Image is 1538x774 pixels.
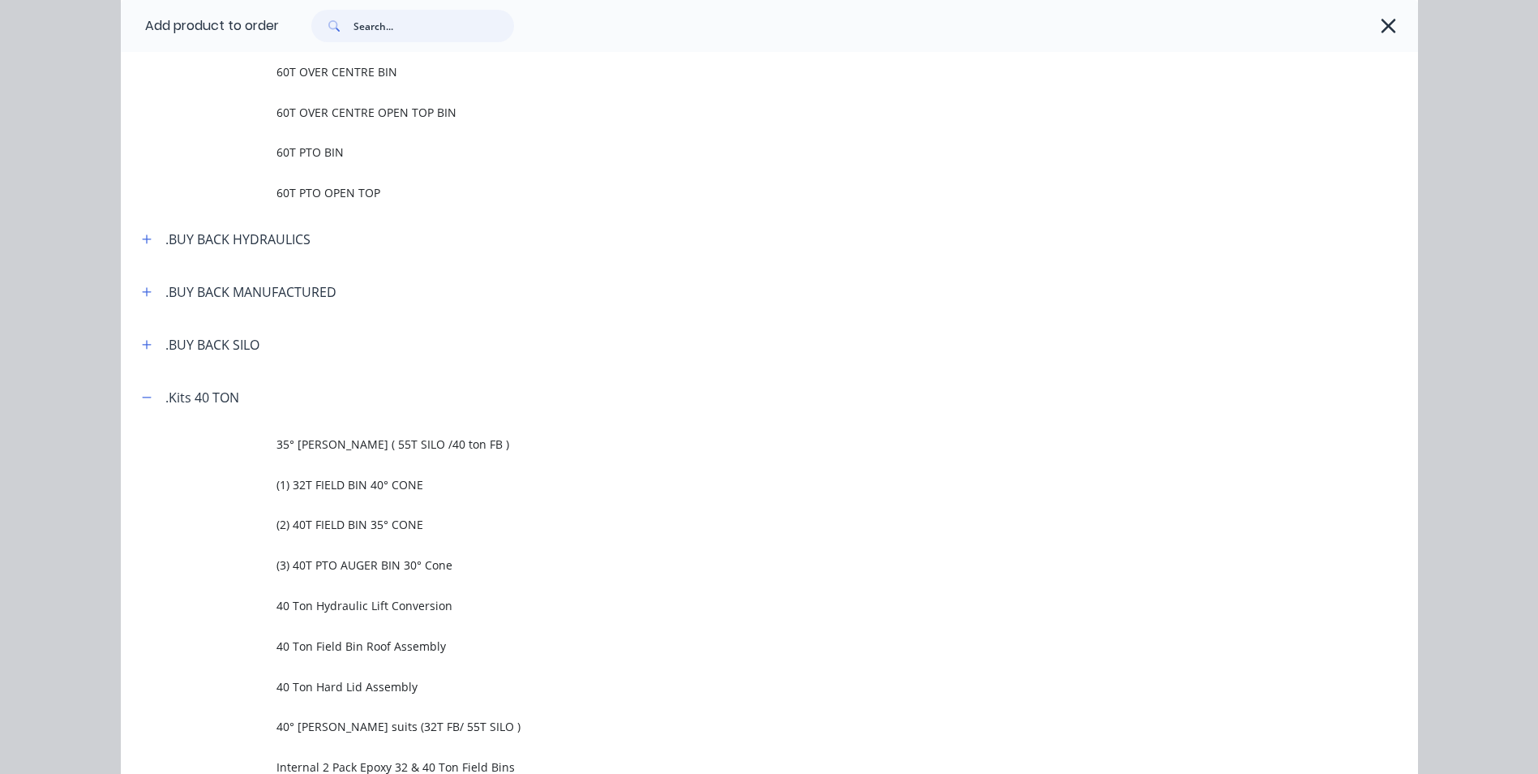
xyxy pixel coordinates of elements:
[276,436,1189,453] span: 35° [PERSON_NAME] ( 55T SILO /40 ton FB )
[165,230,311,249] div: .BUY BACK HYDRAULICS
[276,104,1189,121] span: 60T OVER CENTRE OPEN TOP BIN
[165,388,239,407] div: .Kits 40 TON
[353,10,514,42] input: Search...
[276,718,1189,735] span: 40° [PERSON_NAME] suits (32T FB/ 55T SILO )
[276,144,1189,161] span: 60T PTO BIN
[276,184,1189,201] span: 60T PTO OPEN TOP
[165,282,336,302] div: .BUY BACK MANUFACTURED
[276,638,1189,655] span: 40 Ton Field Bin Roof Assembly
[276,516,1189,533] span: (2) 40T FIELD BIN 35° CONE
[276,63,1189,80] span: 60T OVER CENTRE BIN
[276,557,1189,574] span: (3) 40T PTO AUGER BIN 30° Cone
[276,597,1189,614] span: 40 Ton Hydraulic Lift Conversion
[165,335,259,355] div: .BUY BACK SILO
[276,678,1189,695] span: 40 Ton Hard Lid Assembly
[276,476,1189,493] span: (1) 32T FIELD BIN 40° CONE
